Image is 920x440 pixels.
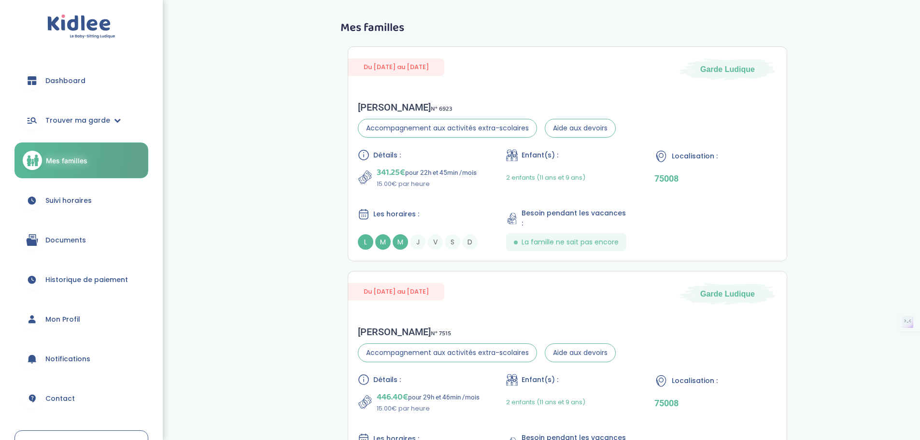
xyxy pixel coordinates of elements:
span: Les horaires : [373,209,419,219]
span: Besoin pendant les vacances : [522,208,629,228]
span: Détails : [373,150,401,160]
div: [PERSON_NAME] [358,101,616,113]
a: Trouver ma garde [14,103,148,138]
a: Contact [14,381,148,416]
span: Du [DATE] au [DATE] [348,58,444,75]
span: Garde Ludique [700,64,755,75]
span: Suivi horaires [45,196,92,206]
p: 75008 [654,173,778,184]
p: 15.00€ par heure [377,404,480,413]
span: Localisation : [672,151,718,161]
p: pour 22h et 45min /mois [377,166,477,179]
span: N° 6923 [431,104,453,114]
span: 2 enfants (11 ans et 9 ans) [506,173,585,182]
span: Du [DATE] au [DATE] [348,283,444,300]
span: J [410,234,425,250]
a: Mes familles [14,142,148,178]
div: [PERSON_NAME] [358,326,616,338]
span: Dashboard [45,76,85,86]
span: Garde Ludique [700,289,755,299]
a: Historique de paiement [14,262,148,297]
span: La famille ne sait pas encore [522,237,619,247]
img: logo.svg [47,14,115,39]
span: D [462,234,478,250]
span: 446.40€ [377,390,408,404]
span: M [393,234,408,250]
a: Suivi horaires [14,183,148,218]
span: S [445,234,460,250]
p: 15.00€ par heure [377,179,477,189]
a: Notifications [14,341,148,376]
span: 341.25€ [377,166,405,179]
span: Localisation : [672,376,718,386]
a: Dashboard [14,63,148,98]
span: V [427,234,443,250]
span: Accompagnement aux activités extra-scolaires [358,343,537,362]
p: 75008 [654,398,778,408]
span: M [375,234,391,250]
span: Mes familles [46,156,87,166]
span: Contact [45,394,75,404]
span: Mon Profil [45,314,80,325]
span: Enfant(s) : [522,375,558,385]
a: Documents [14,223,148,257]
span: Documents [45,235,86,245]
span: N° 7515 [431,328,451,339]
p: pour 29h et 46min /mois [377,390,480,404]
h3: Mes familles [340,22,794,34]
span: L [358,234,373,250]
span: Enfant(s) : [522,150,558,160]
a: Mon Profil [14,302,148,337]
span: Trouver ma garde [45,115,110,126]
span: Aide aux devoirs [545,343,616,362]
span: Notifications [45,354,90,364]
span: Aide aux devoirs [545,119,616,138]
span: Accompagnement aux activités extra-scolaires [358,119,537,138]
span: 2 enfants (11 ans et 9 ans) [506,397,585,407]
span: Détails : [373,375,401,385]
span: Historique de paiement [45,275,128,285]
